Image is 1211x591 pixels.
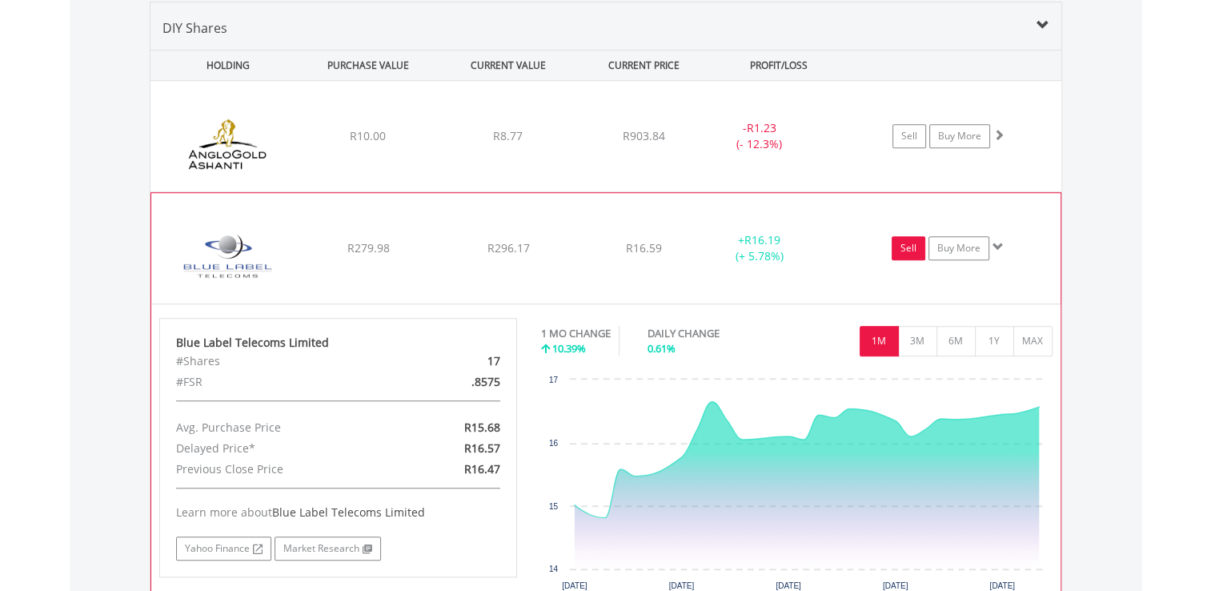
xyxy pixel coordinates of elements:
[700,120,820,152] div: - (- 12.3%)
[164,459,396,480] div: Previous Close Price
[164,372,396,392] div: #FSR
[549,376,559,384] text: 17
[487,240,529,255] span: R296.17
[626,240,662,255] span: R16.59
[929,124,990,148] a: Buy More
[928,236,989,260] a: Buy More
[158,101,296,187] img: EQU.ZA.ANG.png
[699,232,819,264] div: + (+ 5.78%)
[151,50,297,80] div: HOLDING
[1013,326,1053,356] button: MAX
[549,565,559,573] text: 14
[440,50,577,80] div: CURRENT VALUE
[300,50,437,80] div: PURCHASE VALUE
[176,335,501,351] div: Blue Label Telecoms Limited
[164,351,396,372] div: #Shares
[396,372,512,392] div: .8575
[464,440,500,456] span: R16.57
[272,505,425,520] span: Blue Label Telecoms Limited
[549,439,559,448] text: 16
[164,438,396,459] div: Delayed Price*
[892,236,925,260] a: Sell
[648,341,676,356] span: 0.61%
[541,326,611,341] div: 1 MO CHANGE
[549,502,559,511] text: 15
[350,128,386,143] span: R10.00
[396,351,512,372] div: 17
[552,341,586,356] span: 10.39%
[744,232,780,247] span: R16.19
[747,120,776,135] span: R1.23
[898,326,937,356] button: 3M
[176,537,271,561] a: Yahoo Finance
[936,326,976,356] button: 6M
[648,326,776,341] div: DAILY CHANGE
[464,461,500,476] span: R16.47
[275,537,381,561] a: Market Research
[892,124,926,148] a: Sell
[176,505,501,521] div: Learn more about
[164,417,396,438] div: Avg. Purchase Price
[159,213,297,300] img: EQU.ZA.BLU.png
[464,420,500,435] span: R15.68
[623,128,665,143] span: R903.84
[711,50,848,80] div: PROFIT/LOSS
[579,50,707,80] div: CURRENT PRICE
[347,240,389,255] span: R279.98
[493,128,523,143] span: R8.77
[860,326,899,356] button: 1M
[975,326,1014,356] button: 1Y
[162,19,227,37] span: DIY Shares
